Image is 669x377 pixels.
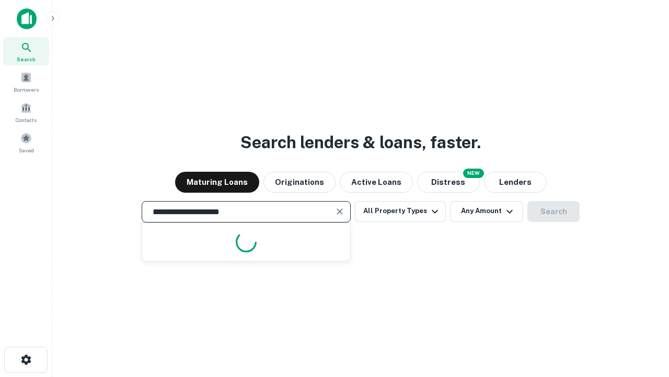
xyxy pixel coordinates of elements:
button: Maturing Loans [175,172,259,193]
span: Search [17,55,36,63]
div: NEW [463,169,484,178]
span: Borrowers [14,85,39,94]
button: Search distressed loans with lien and other non-mortgage details. [417,172,480,193]
button: Originations [263,172,336,193]
a: Borrowers [3,68,49,96]
h3: Search lenders & loans, faster. [240,130,481,155]
button: Clear [332,204,347,219]
button: Any Amount [450,201,523,222]
iframe: Chat Widget [617,293,669,343]
button: All Property Types [355,201,446,222]
img: capitalize-icon.png [17,8,37,29]
span: Contacts [16,116,37,124]
a: Search [3,37,49,65]
button: Lenders [484,172,547,193]
a: Contacts [3,98,49,126]
button: Active Loans [340,172,413,193]
a: Saved [3,128,49,157]
span: Saved [19,146,34,154]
